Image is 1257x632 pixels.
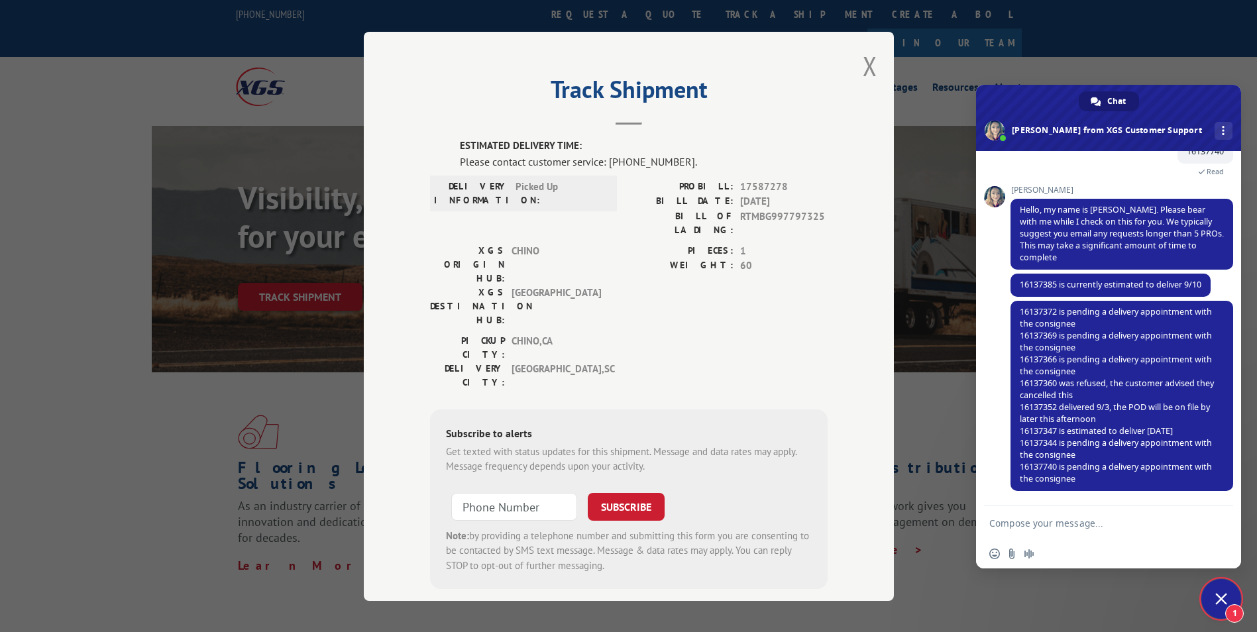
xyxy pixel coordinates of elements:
span: [PERSON_NAME] [1011,185,1233,195]
span: 1 [740,243,828,258]
span: 60 [740,258,828,274]
h2: Track Shipment [430,80,828,105]
span: 16137372 is pending a delivery appointment with the consignee 16137369 is pending a delivery appo... [1020,306,1214,484]
label: BILL OF LADING: [629,209,734,237]
div: Please contact customer service: [PHONE_NUMBER]. [460,153,828,169]
div: Close chat [1201,579,1241,619]
span: [DATE] [740,194,828,209]
span: 16137385 is currently estimated to deliver 9/10 [1020,279,1201,290]
label: PICKUP CITY: [430,333,505,361]
div: by providing a telephone number and submitting this form you are consenting to be contacted by SM... [446,528,812,573]
span: Chat [1107,91,1126,111]
label: PROBILL: [629,179,734,194]
label: PIECES: [629,243,734,258]
strong: Note: [446,529,469,541]
span: CHINO , CA [512,333,601,361]
label: WEIGHT: [629,258,734,274]
span: [GEOGRAPHIC_DATA] , SC [512,361,601,389]
span: Send a file [1007,549,1017,559]
button: SUBSCRIBE [588,492,665,520]
textarea: Compose your message... [989,517,1199,529]
span: 17587278 [740,179,828,194]
span: Insert an emoji [989,549,1000,559]
label: DELIVERY INFORMATION: [434,179,509,207]
span: 1 [1225,604,1244,623]
button: Close modal [863,48,877,83]
span: CHINO [512,243,601,285]
label: ESTIMATED DELIVERY TIME: [460,138,828,154]
div: Get texted with status updates for this shipment. Message and data rates may apply. Message frequ... [446,444,812,474]
span: Picked Up [516,179,605,207]
div: Chat [1079,91,1139,111]
span: RTMBG997797325 [740,209,828,237]
span: Audio message [1024,549,1034,559]
span: Read [1207,167,1224,176]
input: Phone Number [451,492,577,520]
div: Subscribe to alerts [446,425,812,444]
span: Hello, my name is [PERSON_NAME]. Please bear with me while I check on this for you. We typically ... [1020,204,1224,263]
label: BILL DATE: [629,194,734,209]
div: More channels [1215,122,1232,140]
label: XGS ORIGIN HUB: [430,243,505,285]
span: [GEOGRAPHIC_DATA] [512,285,601,327]
label: DELIVERY CITY: [430,361,505,389]
label: XGS DESTINATION HUB: [430,285,505,327]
